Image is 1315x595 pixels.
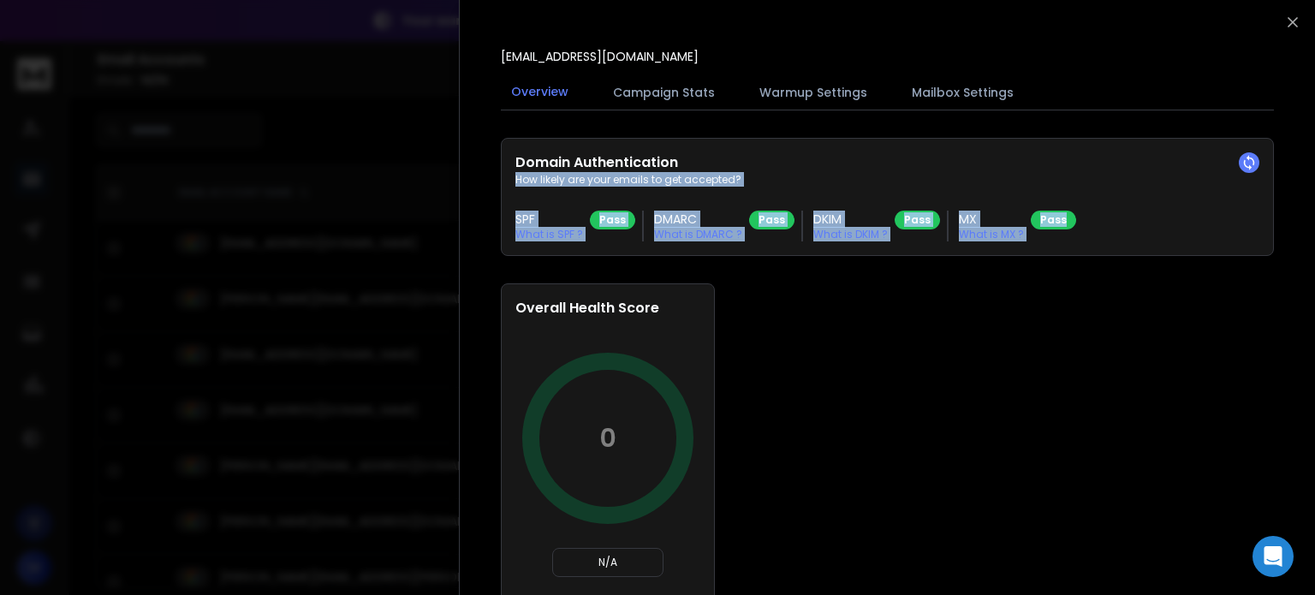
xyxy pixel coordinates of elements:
h3: DKIM [813,211,888,228]
p: What is DKIM ? [813,228,888,241]
p: 0 [599,423,616,454]
div: Pass [895,211,940,229]
h3: SPF [515,211,583,228]
h2: Overall Health Score [515,298,700,318]
p: How likely are your emails to get accepted? [515,173,1259,187]
p: [EMAIL_ADDRESS][DOMAIN_NAME] [501,48,699,65]
button: Campaign Stats [603,74,725,111]
h3: DMARC [654,211,742,228]
div: Pass [1031,211,1076,229]
p: What is DMARC ? [654,228,742,241]
p: What is MX ? [959,228,1024,241]
div: Pass [590,211,635,229]
h3: MX [959,211,1024,228]
button: Overview [501,73,579,112]
h2: Domain Authentication [515,152,1259,173]
button: Mailbox Settings [901,74,1024,111]
div: Open Intercom Messenger [1253,536,1294,577]
button: Warmup Settings [749,74,878,111]
p: N/A [560,556,656,569]
div: Pass [749,211,794,229]
p: What is SPF ? [515,228,583,241]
